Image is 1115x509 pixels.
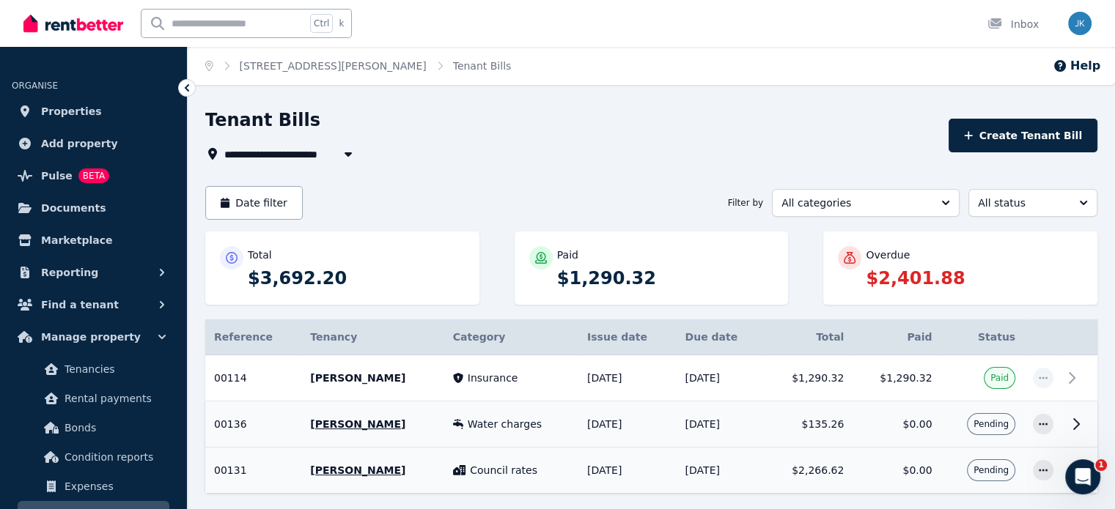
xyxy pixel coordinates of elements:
[677,355,765,401] td: [DATE]
[41,264,98,281] span: Reporting
[853,319,941,355] th: Paid
[240,60,427,72] a: [STREET_ADDRESS][PERSON_NAME]
[214,372,247,384] span: 00114
[248,248,272,262] p: Total
[941,319,1024,355] th: Status
[339,18,344,29] span: k
[214,418,247,430] span: 00136
[12,226,175,255] a: Marketplace
[677,319,765,355] th: Due date
[444,319,578,355] th: Category
[18,472,169,501] a: Expenses
[765,401,853,447] td: $135.26
[310,417,435,431] p: [PERSON_NAME]
[65,478,163,495] span: Expenses
[765,447,853,494] td: $2,266.62
[248,267,465,290] p: $3,692.20
[853,355,941,401] td: $1,290.32
[772,189,960,217] button: All categories
[974,418,1009,430] span: Pending
[41,167,73,185] span: Pulse
[41,103,102,120] span: Properties
[677,401,765,447] td: [DATE]
[949,119,1097,152] button: Create Tenant Bill
[12,129,175,158] a: Add property
[41,231,112,249] span: Marketplace
[301,319,444,355] th: Tenancy
[214,464,247,476] span: 00131
[677,447,765,494] td: [DATE]
[65,448,163,466] span: Condition reports
[41,328,141,346] span: Manage property
[18,384,169,413] a: Rental payments
[18,413,169,442] a: Bonds
[18,354,169,384] a: Tenancies
[310,463,435,478] p: [PERSON_NAME]
[1065,459,1100,494] iframe: Intercom live chat
[12,97,175,126] a: Properties
[205,186,303,220] button: Date filter
[18,442,169,472] a: Condition reports
[41,296,119,313] span: Find a tenant
[990,372,1009,384] span: Paid
[578,447,677,494] td: [DATE]
[578,319,677,355] th: Issue date
[12,322,175,352] button: Manage property
[468,417,542,431] span: Water charges
[12,193,175,223] a: Documents
[214,331,273,343] span: Reference
[853,401,941,447] td: $0.00
[765,355,853,401] td: $1,290.32
[968,189,1097,217] button: All status
[1053,57,1100,75] button: Help
[23,12,123,34] img: RentBetter
[12,290,175,319] button: Find a tenant
[470,463,537,478] span: Council rates
[12,161,175,190] a: PulseBETA
[188,47,529,85] nav: Breadcrumb
[557,248,578,262] p: Paid
[78,168,109,183] span: BETA
[41,135,118,152] span: Add property
[453,60,512,72] a: Tenant Bills
[65,360,163,378] span: Tenancies
[65,419,163,436] span: Bonds
[12,258,175,287] button: Reporting
[1068,12,1092,35] img: Joseph Khalife
[310,371,435,385] p: [PERSON_NAME]
[765,319,853,355] th: Total
[781,196,930,210] span: All categories
[578,355,677,401] td: [DATE]
[65,390,163,407] span: Rental payments
[987,17,1039,31] div: Inbox
[468,371,518,385] span: Insurance
[974,464,1009,476] span: Pending
[578,401,677,447] td: [DATE]
[728,197,763,209] span: Filter by
[866,267,1083,290] p: $2,401.88
[866,248,910,262] p: Overdue
[1095,459,1107,471] span: 1
[205,108,320,132] h1: Tenant Bills
[12,81,58,91] span: ORGANISE
[978,196,1067,210] span: All status
[557,267,774,290] p: $1,290.32
[853,447,941,494] td: $0.00
[310,14,333,33] span: Ctrl
[41,199,106,217] span: Documents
